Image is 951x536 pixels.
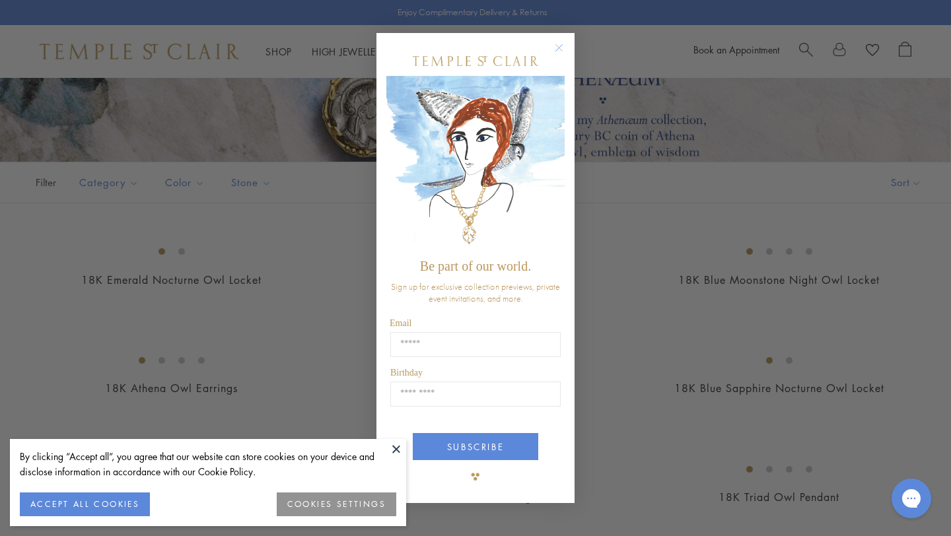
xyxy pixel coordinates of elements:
[390,318,411,328] span: Email
[885,474,938,523] iframe: Gorgias live chat messenger
[390,368,423,378] span: Birthday
[413,433,538,460] button: SUBSCRIBE
[277,492,396,516] button: COOKIES SETTINGS
[20,449,396,479] div: By clicking “Accept all”, you agree that our website can store cookies on your device and disclos...
[391,281,560,304] span: Sign up for exclusive collection previews, private event invitations, and more.
[20,492,150,516] button: ACCEPT ALL COOKIES
[420,259,531,273] span: Be part of our world.
[413,56,538,66] img: Temple St. Clair
[386,76,565,252] img: c4a9eb12-d91a-4d4a-8ee0-386386f4f338.jpeg
[462,463,489,490] img: TSC
[390,332,561,357] input: Email
[557,46,574,63] button: Close dialog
